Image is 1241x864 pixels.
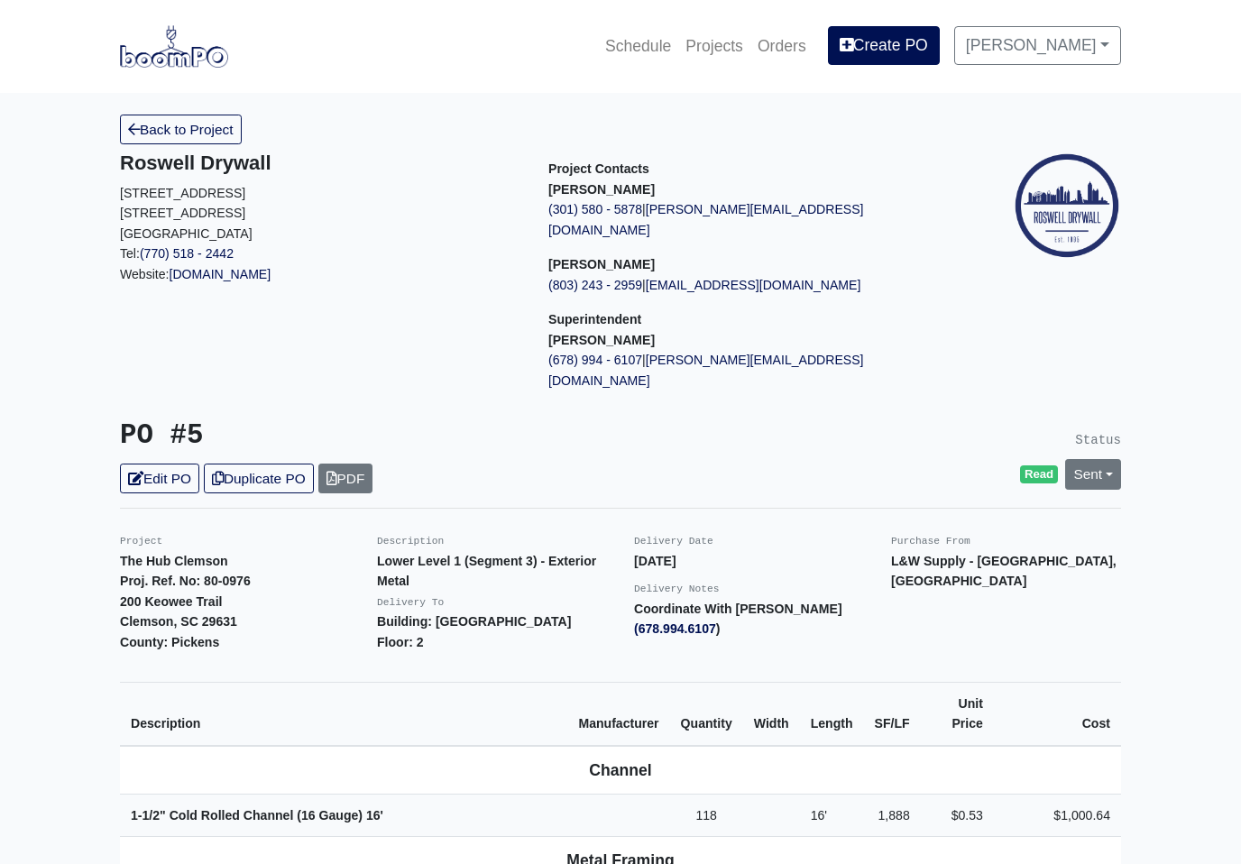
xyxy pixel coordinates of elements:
td: $1,000.64 [994,794,1121,837]
a: (678) 994 - 6107 [548,353,642,367]
img: boomPO [120,25,228,67]
h5: Roswell Drywall [120,152,521,175]
small: Status [1075,433,1121,447]
td: 1,888 [864,794,921,837]
a: (678.994.6107 [634,621,716,636]
small: Delivery Notes [634,584,720,594]
small: Purchase From [891,536,970,547]
a: Sent [1065,459,1121,489]
strong: Floor: 2 [377,635,424,649]
strong: Proj. Ref. No: 80-0976 [120,574,251,588]
th: Description [120,682,567,746]
span: 16' [366,808,383,823]
p: | [548,350,950,391]
a: [PERSON_NAME][EMAIL_ADDRESS][DOMAIN_NAME] [548,353,864,388]
strong: [PERSON_NAME] [548,257,655,271]
strong: Building: [GEOGRAPHIC_DATA] [377,614,571,629]
span: Read [1020,465,1059,483]
h3: PO #5 [120,419,607,453]
small: Delivery Date [634,536,713,547]
a: (803) 243 - 2959 [548,278,642,292]
td: 118 [670,794,743,837]
strong: Lower Level 1 (Segment 3) - Exterior Metal [377,554,596,589]
div: Website: [120,152,521,284]
strong: The Hub Clemson [120,554,228,568]
strong: [DATE] [634,554,676,568]
p: Tel: [120,244,521,264]
b: Channel [589,761,651,779]
strong: Coordinate With [PERSON_NAME] ) [634,602,842,637]
p: [GEOGRAPHIC_DATA] [120,224,521,244]
strong: County: Pickens [120,635,219,649]
strong: 1-1/2" Cold Rolled Channel (16 Gauge) [131,808,383,823]
th: Manufacturer [567,682,669,746]
span: Superintendent [548,312,641,326]
a: Projects [678,26,750,66]
strong: [PERSON_NAME] [548,182,655,197]
a: (770) 518 - 2442 [140,246,234,261]
p: | [548,275,950,296]
small: Delivery To [377,597,444,608]
a: Back to Project [120,115,242,144]
p: | [548,199,950,240]
a: [EMAIL_ADDRESS][DOMAIN_NAME] [646,278,861,292]
a: PDF [318,464,373,493]
td: $0.53 [921,794,994,837]
a: Duplicate PO [204,464,314,493]
a: Orders [750,26,814,66]
strong: Clemson, SC 29631 [120,614,237,629]
p: [STREET_ADDRESS] [120,203,521,224]
p: L&W Supply - [GEOGRAPHIC_DATA], [GEOGRAPHIC_DATA] [891,551,1121,592]
th: Length [800,682,864,746]
a: [DOMAIN_NAME] [170,267,271,281]
a: Schedule [598,26,678,66]
th: Unit Price [921,682,994,746]
a: Create PO [828,26,940,64]
small: Description [377,536,444,547]
a: [PERSON_NAME] [954,26,1121,64]
th: Cost [994,682,1121,746]
a: [PERSON_NAME][EMAIL_ADDRESS][DOMAIN_NAME] [548,202,864,237]
th: Width [743,682,800,746]
strong: [PERSON_NAME] [548,333,655,347]
p: [STREET_ADDRESS] [120,183,521,204]
th: SF/LF [864,682,921,746]
a: Edit PO [120,464,199,493]
small: Project [120,536,162,547]
th: Quantity [670,682,743,746]
span: Project Contacts [548,161,649,176]
a: (301) 580 - 5878 [548,202,642,216]
span: 16' [811,808,827,823]
strong: 200 Keowee Trail [120,594,222,609]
